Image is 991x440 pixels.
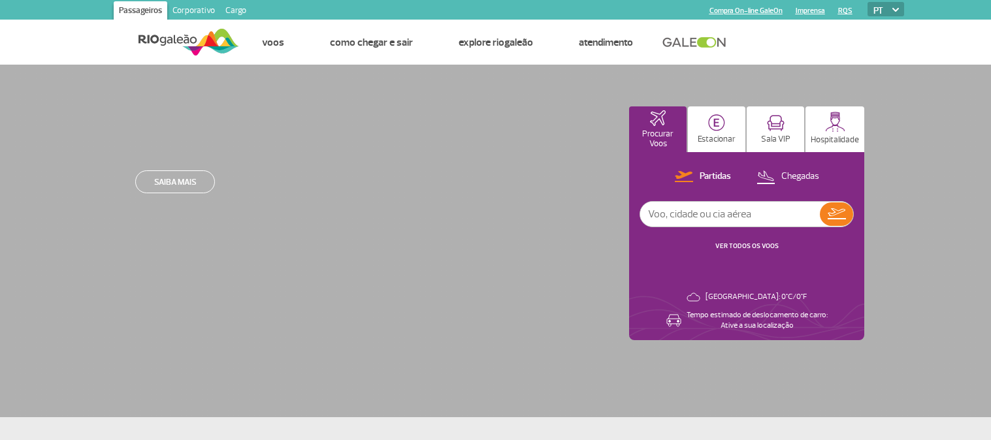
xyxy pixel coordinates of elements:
img: carParkingHome.svg [708,114,725,131]
button: Partidas [671,168,735,185]
p: Partidas [700,170,731,183]
a: VER TODOS OS VOOS [715,242,779,250]
a: RQS [838,7,853,15]
a: Saiba mais [135,170,215,193]
p: Sala VIP [761,134,790,144]
a: Compra On-line GaleOn [709,7,783,15]
button: Estacionar [688,106,745,152]
p: Tempo estimado de deslocamento de carro: Ative a sua localização [687,310,828,331]
button: Chegadas [753,168,823,185]
p: Chegadas [781,170,819,183]
button: Sala VIP [747,106,804,152]
p: Estacionar [698,134,736,144]
a: Explore RIOgaleão [459,36,533,49]
p: Procurar Voos [636,129,680,149]
a: Como chegar e sair [330,36,413,49]
p: [GEOGRAPHIC_DATA]: 0°C/0°F [706,292,807,302]
a: Atendimento [579,36,633,49]
button: VER TODOS OS VOOS [711,241,783,251]
a: Voos [262,36,284,49]
a: Passageiros [114,1,167,22]
p: Hospitalidade [811,135,859,145]
input: Voo, cidade ou cia aérea [640,202,820,227]
a: Corporativo [167,1,220,22]
img: hospitality.svg [825,112,845,132]
a: Cargo [220,1,252,22]
button: Hospitalidade [805,106,864,152]
button: Procurar Voos [629,106,687,152]
img: vipRoom.svg [767,115,785,131]
img: airplaneHomeActive.svg [650,110,666,126]
a: Imprensa [796,7,825,15]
